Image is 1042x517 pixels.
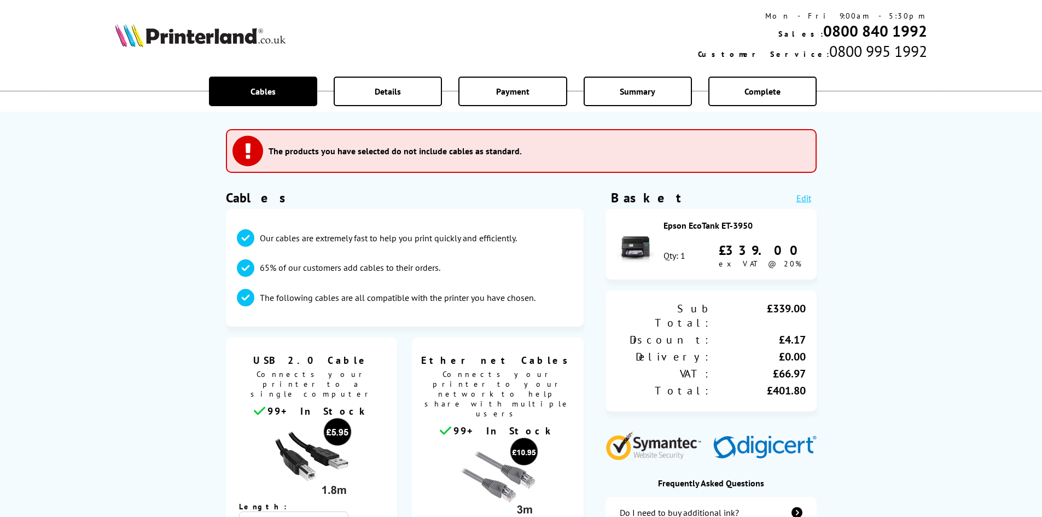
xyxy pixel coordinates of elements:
[611,189,682,206] div: Basket
[778,29,823,39] span: Sales:
[829,41,927,61] span: 0800 995 1992
[711,367,806,381] div: £66.97
[616,350,711,364] div: Delivery:
[260,262,440,274] p: 65% of our customers add cables to their orders.
[711,350,806,364] div: £0.00
[420,354,575,367] span: Ethernet Cables
[698,11,927,21] div: Mon - Fri 9:00am - 5:30pm
[251,86,276,97] span: Cables
[267,405,369,417] span: 99+ In Stock
[115,23,286,47] img: Printerland Logo
[226,189,584,206] h1: Cables
[663,220,806,231] div: Epson EcoTank ET-3950
[620,86,655,97] span: Summary
[417,367,578,424] span: Connects your printer to your network to help share with multiple users
[453,425,555,437] span: 99+ In Stock
[616,384,711,398] div: Total:
[711,333,806,347] div: £4.17
[496,86,529,97] span: Payment
[663,250,685,261] div: Qty: 1
[239,502,298,512] span: Length:
[616,367,711,381] div: VAT:
[711,384,806,398] div: £401.80
[231,367,392,404] span: Connects your printer to a single computer
[616,224,655,263] img: Epson EcoTank ET-3950
[270,417,352,499] img: usb cable
[698,49,829,59] span: Customer Service:
[713,435,817,460] img: Digicert
[719,259,801,269] span: ex VAT @ 20%
[711,301,806,330] div: £339.00
[260,232,517,244] p: Our cables are extremely fast to help you print quickly and efficiently.
[375,86,401,97] span: Details
[796,193,811,204] a: Edit
[234,354,389,367] span: USB 2.0 Cable
[823,21,927,41] a: 0800 840 1992
[269,146,522,156] h3: The products you have selected do not include cables as standard.
[616,301,711,330] div: Sub Total:
[719,242,806,259] div: £339.00
[606,429,709,460] img: Symantec Website Security
[260,292,535,304] p: The following cables are all compatible with the printer you have chosen.
[606,478,817,489] div: Frequently Asked Questions
[616,333,711,347] div: Discount:
[744,86,781,97] span: Complete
